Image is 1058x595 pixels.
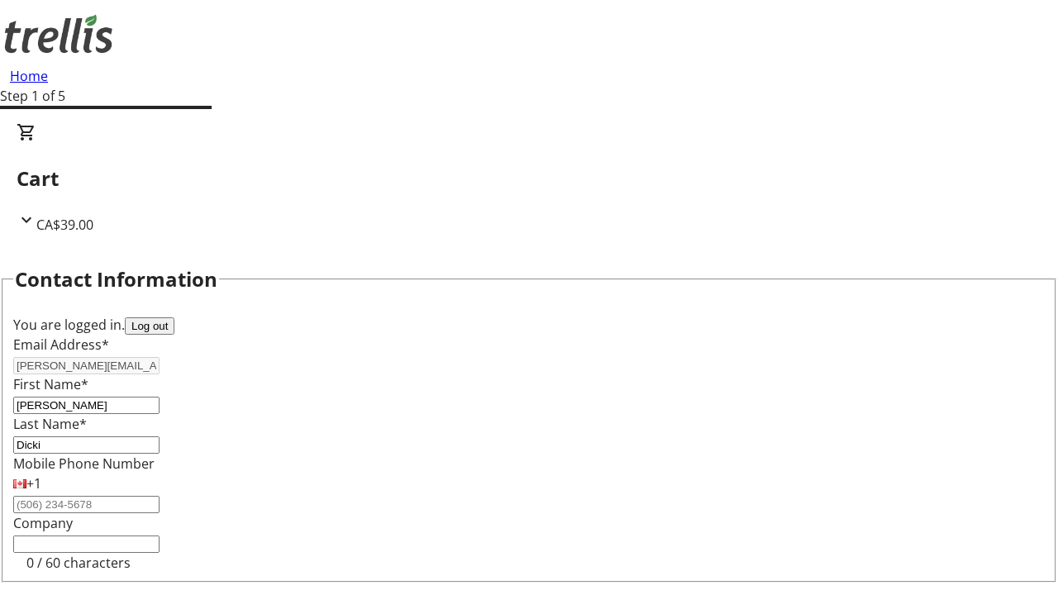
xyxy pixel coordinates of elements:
label: Company [13,514,73,532]
h2: Cart [17,164,1041,193]
label: Last Name* [13,415,87,433]
span: CA$39.00 [36,216,93,234]
input: (506) 234-5678 [13,496,160,513]
label: Mobile Phone Number [13,455,155,473]
label: Email Address* [13,336,109,354]
div: You are logged in. [13,315,1045,335]
tr-character-limit: 0 / 60 characters [26,554,131,572]
h2: Contact Information [15,264,217,294]
button: Log out [125,317,174,335]
label: First Name* [13,375,88,393]
div: CartCA$39.00 [17,122,1041,235]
